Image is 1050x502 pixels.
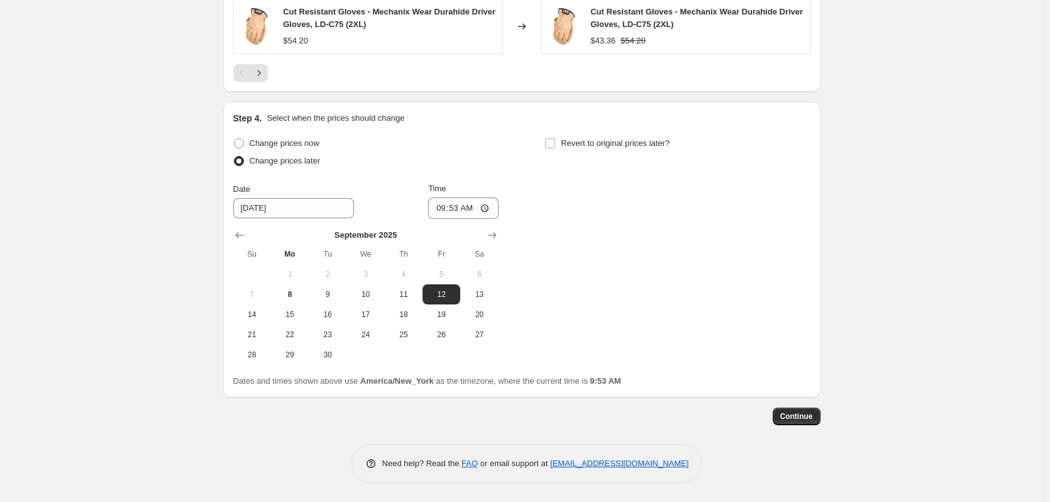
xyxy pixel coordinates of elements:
[233,304,271,325] button: Sunday September 14 2025
[267,112,404,125] p: Select when the prices should change
[465,289,493,299] span: 13
[238,310,266,320] span: 14
[460,284,498,304] button: Saturday September 13 2025
[465,330,493,340] span: 27
[233,184,250,194] span: Date
[238,249,266,259] span: Su
[460,244,498,264] th: Saturday
[561,138,670,148] span: Revert to original prices later?
[478,459,550,468] span: or email support at
[346,264,384,284] button: Wednesday September 3 2025
[428,310,455,320] span: 19
[385,284,423,304] button: Thursday September 11 2025
[465,310,493,320] span: 20
[276,310,304,320] span: 15
[314,330,341,340] span: 23
[233,198,354,218] input: 9/8/2025
[390,249,417,259] span: Th
[271,345,309,365] button: Monday September 29 2025
[283,7,495,29] span: Cut Resistant Gloves - Mechanix Wear Durahide Driver Gloves, LD-C75 (2XL)
[309,345,346,365] button: Tuesday September 30 2025
[271,244,309,264] th: Monday
[238,330,266,340] span: 21
[276,269,304,279] span: 1
[314,289,341,299] span: 9
[233,345,271,365] button: Sunday September 28 2025
[385,325,423,345] button: Thursday September 25 2025
[423,325,460,345] button: Friday September 26 2025
[351,249,379,259] span: We
[550,459,688,468] a: [EMAIL_ADDRESS][DOMAIN_NAME]
[314,269,341,279] span: 2
[314,249,341,259] span: Tu
[271,304,309,325] button: Monday September 15 2025
[461,459,478,468] a: FAQ
[276,249,304,259] span: Mo
[780,411,813,421] span: Continue
[276,350,304,360] span: 29
[382,459,462,468] span: Need help? Read the
[309,264,346,284] button: Tuesday September 2 2025
[428,198,499,219] input: 12:00
[233,325,271,345] button: Sunday September 21 2025
[309,325,346,345] button: Tuesday September 23 2025
[590,35,616,47] div: $43.36
[351,289,379,299] span: 10
[390,330,417,340] span: 25
[233,112,262,125] h2: Step 4.
[309,304,346,325] button: Tuesday September 16 2025
[385,264,423,284] button: Thursday September 4 2025
[460,325,498,345] button: Saturday September 27 2025
[590,376,621,386] b: 9:53 AM
[240,8,274,45] img: AnyConv.com__LD-C75_d242af29-f665-4495-a422-bf6adbd536fc_80x.jpg
[465,269,493,279] span: 6
[271,284,309,304] button: Today Monday September 8 2025
[428,249,455,259] span: Fr
[276,330,304,340] span: 22
[423,244,460,264] th: Friday
[314,350,341,360] span: 30
[390,289,417,299] span: 11
[423,264,460,284] button: Friday September 5 2025
[233,244,271,264] th: Sunday
[346,325,384,345] button: Wednesday September 24 2025
[428,289,455,299] span: 12
[351,330,379,340] span: 24
[548,8,581,45] img: AnyConv.com__LD-C75_d242af29-f665-4495-a422-bf6adbd536fc_80x.jpg
[423,304,460,325] button: Friday September 19 2025
[590,7,803,29] span: Cut Resistant Gloves - Mechanix Wear Durahide Driver Gloves, LD-C75 (2XL)
[250,64,268,82] button: Next
[428,184,446,193] span: Time
[238,350,266,360] span: 28
[621,35,646,47] strike: $54.20
[309,244,346,264] th: Tuesday
[351,269,379,279] span: 3
[233,376,621,386] span: Dates and times shown above use as the timezone, where the current time is
[390,269,417,279] span: 4
[428,330,455,340] span: 26
[309,284,346,304] button: Tuesday September 9 2025
[346,284,384,304] button: Wednesday September 10 2025
[385,244,423,264] th: Thursday
[250,138,319,148] span: Change prices now
[465,249,493,259] span: Sa
[231,226,248,244] button: Show previous month, August 2025
[346,244,384,264] th: Wednesday
[428,269,455,279] span: 5
[484,226,501,244] button: Show next month, October 2025
[276,289,304,299] span: 8
[233,64,268,82] nav: Pagination
[390,310,417,320] span: 18
[238,289,266,299] span: 7
[346,304,384,325] button: Wednesday September 17 2025
[423,284,460,304] button: Friday September 12 2025
[460,264,498,284] button: Saturday September 6 2025
[773,408,821,425] button: Continue
[271,264,309,284] button: Monday September 1 2025
[283,35,308,47] div: $54.20
[233,284,271,304] button: Sunday September 7 2025
[250,156,321,165] span: Change prices later
[314,310,341,320] span: 16
[360,376,434,386] b: America/New_York
[385,304,423,325] button: Thursday September 18 2025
